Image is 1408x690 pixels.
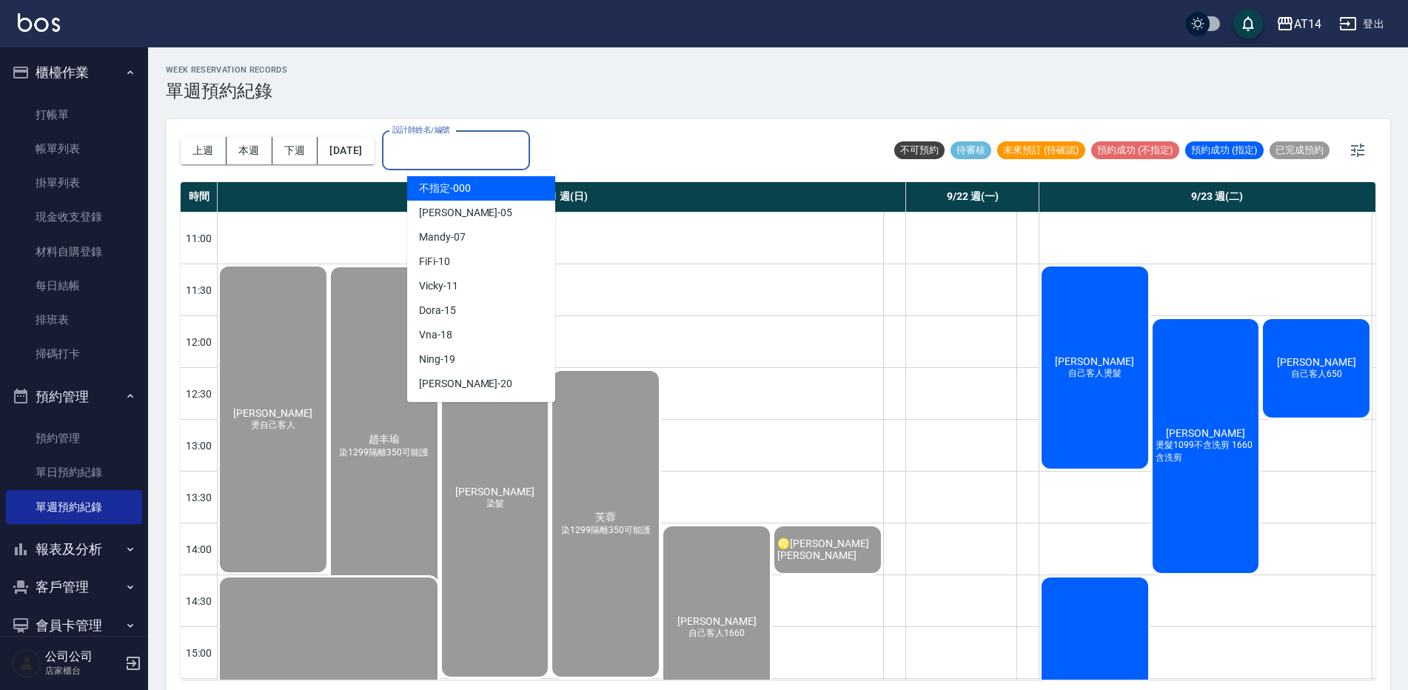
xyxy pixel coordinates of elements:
span: [PERSON_NAME] [674,615,760,627]
a: 掛單列表 [6,166,142,200]
span: Mandy [419,230,451,245]
button: 櫃檯作業 [6,53,142,92]
span: 染髮 [483,498,507,510]
button: [DATE] [318,137,374,164]
span: [PERSON_NAME] [419,205,497,221]
div: 12:00 [181,315,218,367]
div: 9/21 週(日) [218,182,906,212]
img: Person [12,649,41,678]
a: 打帳單 [6,98,142,132]
div: 14:00 [181,523,218,575]
div: 15:00 [181,626,218,678]
a: 材料自購登錄 [6,235,142,269]
img: Logo [18,13,60,32]
a: 單日預約紀錄 [6,455,142,489]
span: 不可預約 [894,144,945,157]
span: ♌[PERSON_NAME][PERSON_NAME] [774,537,881,561]
div: -15 [407,298,555,323]
div: -05 [407,201,555,225]
a: 排班表 [6,303,142,337]
a: 掃碼打卡 [6,337,142,371]
span: 染1299隔離350可能護 [558,524,654,537]
span: 未來預訂 (待確認) [997,144,1085,157]
button: AT14 [1270,9,1327,39]
div: -18 [407,323,555,347]
div: -07 [407,225,555,249]
div: 13:00 [181,419,218,471]
button: 會員卡管理 [6,606,142,645]
span: [PERSON_NAME] [1163,427,1248,439]
span: 燙自己客人 [248,419,298,432]
div: -20 [407,372,555,396]
div: 12:30 [181,367,218,419]
p: 店家櫃台 [45,664,121,677]
span: 自己客人1660 [685,627,748,640]
div: 11:30 [181,264,218,315]
h5: 公司公司 [45,649,121,664]
span: Vna [419,327,438,343]
div: AT14 [1294,15,1321,33]
span: 自己客人燙髮 [1065,367,1124,380]
span: Ning [419,352,440,367]
div: -19 [407,347,555,372]
span: [PERSON_NAME] [452,486,537,498]
span: 趙丰瑜 [366,433,403,446]
div: -10 [407,249,555,274]
span: [PERSON_NAME] [419,376,497,392]
a: 帳單列表 [6,132,142,166]
span: Vicky [419,278,443,294]
span: 預約成功 (不指定) [1091,144,1179,157]
button: 本週 [227,137,272,164]
label: 設計師姓名/編號 [392,124,450,135]
span: [PERSON_NAME] [1052,355,1137,367]
a: 每日結帳 [6,269,142,303]
div: 9/23 週(二) [1039,182,1395,212]
span: 染1299隔離350可能護 [336,446,432,459]
div: 11:00 [181,212,218,264]
span: 不指定 [419,181,450,196]
div: 9/22 週(一) [906,182,1039,212]
span: FiFi [419,254,435,269]
span: 燙髮1099不含洗剪 1660含洗剪 [1153,439,1259,464]
span: 預約成功 (指定) [1185,144,1264,157]
span: 已完成預約 [1270,144,1330,157]
h3: 單週預約紀錄 [166,81,287,101]
button: 預約管理 [6,378,142,416]
span: 待審核 [951,144,991,157]
div: 時間 [181,182,218,212]
div: -11 [407,274,555,298]
span: 芙蓉 [592,511,619,524]
span: Dora [419,303,441,318]
div: -000 [407,176,555,201]
span: 自己客人650 [1288,368,1345,381]
button: 客戶管理 [6,568,142,606]
button: 登出 [1333,10,1390,38]
div: 13:30 [181,471,218,523]
a: 預約管理 [6,421,142,455]
h2: WEEK RESERVATION RECORDS [166,65,287,75]
span: [PERSON_NAME] [1274,356,1359,368]
button: 上週 [181,137,227,164]
div: 14:30 [181,575,218,626]
a: 單週預約紀錄 [6,490,142,524]
a: 現金收支登錄 [6,200,142,234]
button: save [1233,9,1263,38]
span: [PERSON_NAME] [230,407,315,419]
button: 下週 [272,137,318,164]
button: 報表及分析 [6,530,142,569]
